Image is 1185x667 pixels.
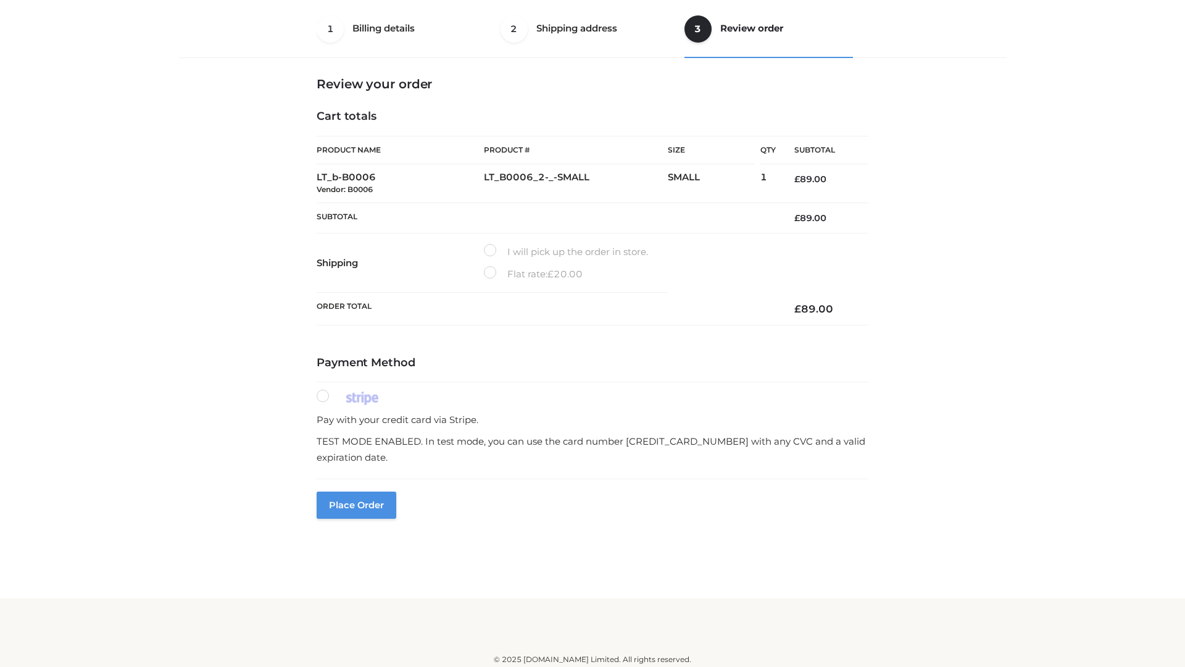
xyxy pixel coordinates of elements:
th: Size [668,136,754,164]
th: Product Name [317,136,484,164]
h4: Payment Method [317,356,868,370]
h3: Review your order [317,77,868,91]
bdi: 89.00 [794,303,833,315]
th: Order Total [317,293,776,325]
bdi: 20.00 [547,268,583,280]
th: Product # [484,136,668,164]
label: I will pick up the order in store. [484,244,648,260]
p: TEST MODE ENABLED. In test mode, you can use the card number [CREDIT_CARD_NUMBER] with any CVC an... [317,434,868,465]
th: Subtotal [317,203,776,233]
td: 1 [760,164,776,203]
small: Vendor: B0006 [317,185,373,194]
bdi: 89.00 [794,212,826,224]
label: Flat rate: [484,266,583,282]
h4: Cart totals [317,110,868,124]
td: LT_b-B0006 [317,164,484,203]
bdi: 89.00 [794,174,826,185]
div: © 2025 [DOMAIN_NAME] Limited. All rights reserved. [183,653,1002,666]
span: £ [547,268,554,280]
th: Qty [760,136,776,164]
th: Shipping [317,233,484,293]
button: Place order [317,492,396,519]
td: SMALL [668,164,760,203]
th: Subtotal [776,136,868,164]
p: Pay with your credit card via Stripe. [317,412,868,428]
span: £ [794,212,800,224]
span: £ [794,174,800,185]
span: £ [794,303,801,315]
td: LT_B0006_2-_-SMALL [484,164,668,203]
